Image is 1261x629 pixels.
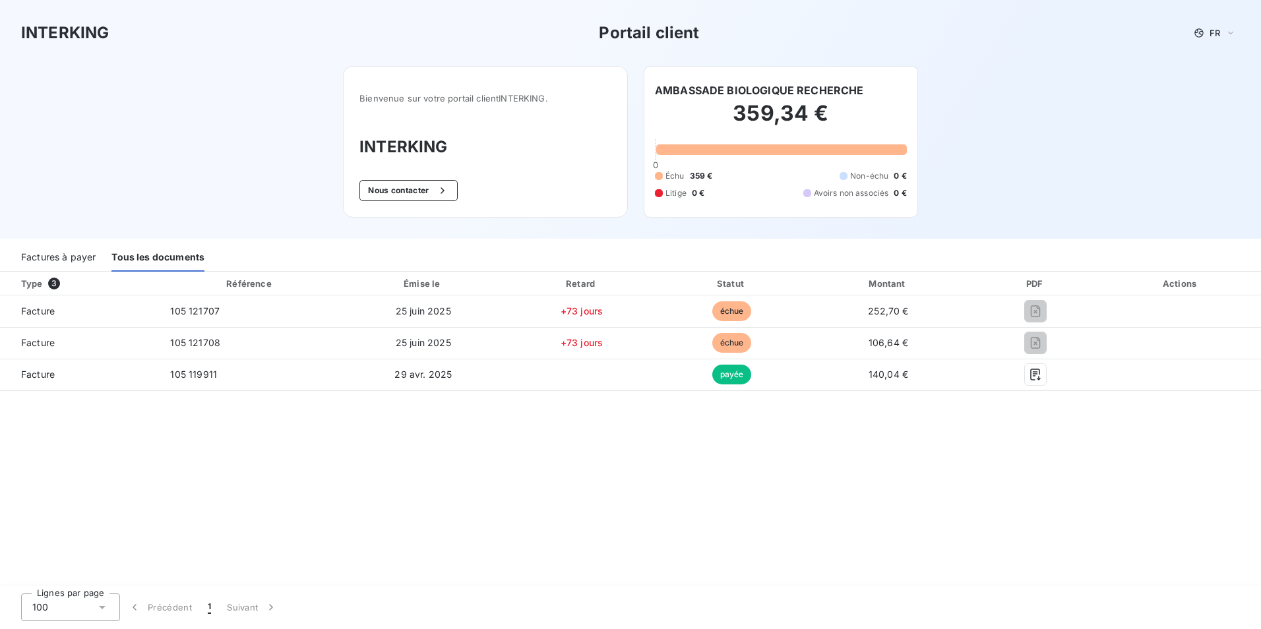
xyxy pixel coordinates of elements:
[712,333,752,353] span: échue
[359,93,611,104] span: Bienvenue sur votre portail client INTERKING .
[712,365,752,384] span: payée
[219,593,286,621] button: Suivant
[508,277,655,290] div: Retard
[170,337,220,348] span: 105 121708
[660,277,803,290] div: Statut
[1103,277,1258,290] div: Actions
[850,170,888,182] span: Non-échu
[869,369,908,380] span: 140,04 €
[655,100,907,140] h2: 359,34 €
[894,187,906,199] span: 0 €
[111,244,204,272] div: Tous les documents
[11,305,149,318] span: Facture
[665,170,685,182] span: Échu
[869,337,908,348] span: 106,64 €
[200,593,219,621] button: 1
[359,135,611,159] h3: INTERKING
[11,368,149,381] span: Facture
[396,305,451,316] span: 25 juin 2025
[344,277,503,290] div: Émise le
[32,601,48,614] span: 100
[170,305,220,316] span: 105 121707
[692,187,704,199] span: 0 €
[809,277,968,290] div: Montant
[11,336,149,349] span: Facture
[208,601,211,614] span: 1
[690,170,713,182] span: 359 €
[359,180,457,201] button: Nous contacter
[973,277,1098,290] div: PDF
[655,82,864,98] h6: AMBASSADE BIOLOGIQUE RECHERCHE
[894,170,906,182] span: 0 €
[170,369,217,380] span: 105 119911
[13,277,157,290] div: Type
[814,187,889,199] span: Avoirs non associés
[665,187,687,199] span: Litige
[21,244,96,272] div: Factures à payer
[712,301,752,321] span: échue
[396,337,451,348] span: 25 juin 2025
[120,593,200,621] button: Précédent
[48,278,60,289] span: 3
[1210,28,1220,38] span: FR
[599,21,699,45] h3: Portail client
[561,337,603,348] span: +73 jours
[226,278,271,289] div: Référence
[21,21,109,45] h3: INTERKING
[653,160,658,170] span: 0
[394,369,452,380] span: 29 avr. 2025
[561,305,603,316] span: +73 jours
[868,305,908,316] span: 252,70 €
